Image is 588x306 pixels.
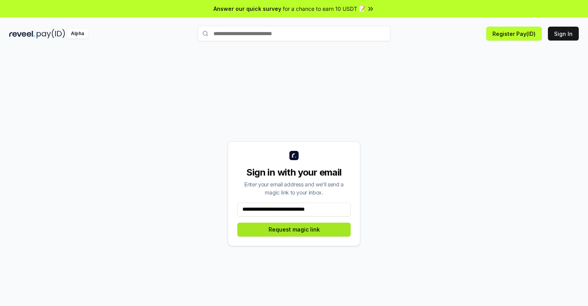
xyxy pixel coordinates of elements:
img: reveel_dark [9,29,35,39]
button: Request magic link [237,223,351,237]
div: Sign in with your email [237,166,351,179]
img: pay_id [37,29,65,39]
button: Sign In [548,27,579,41]
img: logo_small [289,151,299,160]
span: Answer our quick survey [213,5,281,13]
div: Enter your email address and we’ll send a magic link to your inbox. [237,180,351,196]
button: Register Pay(ID) [486,27,542,41]
span: for a chance to earn 10 USDT 📝 [283,5,365,13]
div: Alpha [67,29,88,39]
